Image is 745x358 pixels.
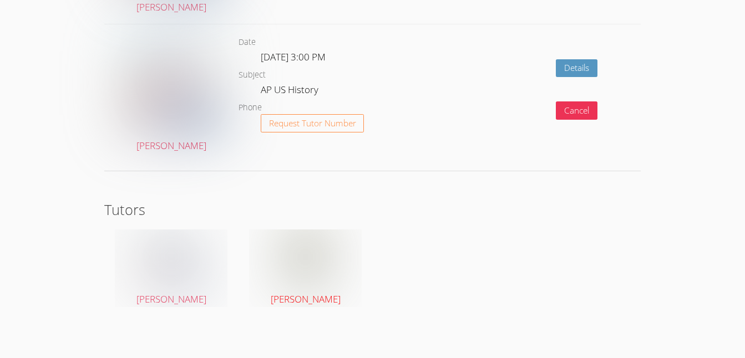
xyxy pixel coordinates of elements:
a: Details [556,59,597,78]
img: profilepic.jpg [121,33,222,134]
span: [PERSON_NAME] [136,293,206,305]
h2: Tutors [104,199,641,220]
a: [PERSON_NAME] [249,229,362,308]
img: IMG_1088.jpeg [287,229,323,285]
span: Request Tutor Number [269,119,356,127]
button: Request Tutor Number [261,114,364,132]
span: [PERSON_NAME] [271,293,341,305]
dt: Subject [239,68,266,82]
img: profilepic.jpg [144,229,199,285]
dt: Date [239,35,256,49]
a: [PERSON_NAME] [115,229,227,308]
span: [DATE] 3:00 PM [261,50,326,63]
button: Cancel [556,101,597,120]
dd: AP US History [261,82,321,101]
a: [PERSON_NAME] [121,33,222,155]
dt: Phone [239,101,262,115]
